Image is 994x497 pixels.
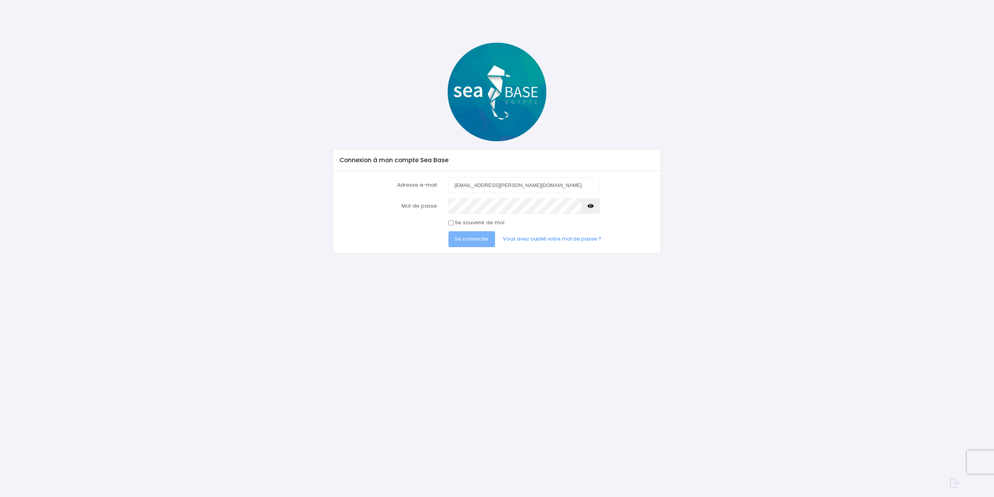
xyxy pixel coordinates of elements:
label: Adresse e-mail [334,177,443,193]
label: Se souvenir de moi [455,219,504,227]
div: Connexion à mon compte Sea Base [333,149,660,171]
span: Se connecter [455,235,489,242]
label: Mot de passe [334,198,443,214]
button: Se connecter [448,231,495,247]
a: Vous avez oublié votre mot de passe ? [497,231,608,247]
